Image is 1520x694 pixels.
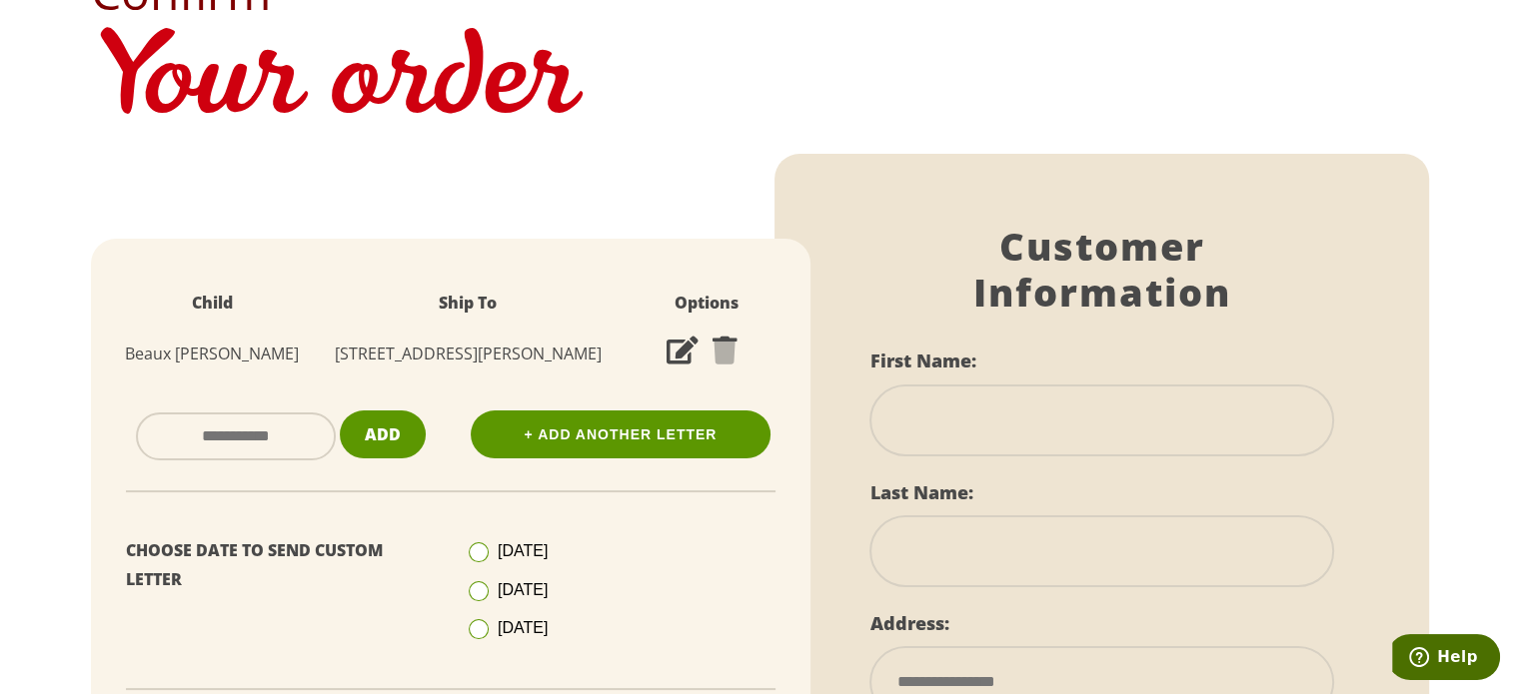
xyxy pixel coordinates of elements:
span: Add [365,423,401,445]
p: Choose Date To Send Custom Letter [126,536,436,594]
h1: Your order [91,16,1429,154]
td: Beaux [PERSON_NAME] [111,328,313,380]
label: Last Name: [869,480,972,504]
h1: Customer Information [869,224,1333,315]
label: Address: [869,611,948,635]
th: Ship To [313,279,623,328]
span: [DATE] [498,619,548,636]
th: Child [111,279,313,328]
label: First Name: [869,348,975,372]
td: [STREET_ADDRESS][PERSON_NAME] [313,328,623,380]
span: [DATE] [498,542,548,559]
iframe: Opens a widget where you can find more information [1392,634,1500,684]
th: Options [624,279,790,328]
a: + Add Another Letter [471,410,770,458]
span: [DATE] [498,581,548,598]
button: Add [340,410,426,459]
